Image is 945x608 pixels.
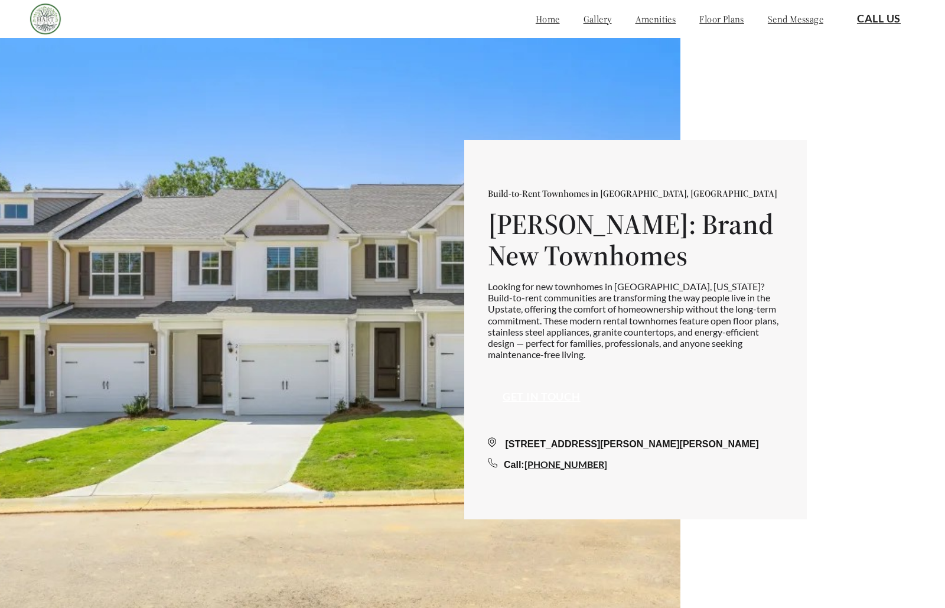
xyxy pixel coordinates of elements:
button: Call Us [842,5,915,32]
span: Call: [504,460,524,470]
h1: [PERSON_NAME]: Brand New Townhomes [488,209,783,271]
a: Call Us [857,12,901,25]
a: amenities [636,13,676,25]
a: floor plans [699,13,744,25]
img: Company logo [30,3,61,35]
p: Build-to-Rent Townhomes in [GEOGRAPHIC_DATA], [GEOGRAPHIC_DATA] [488,187,783,199]
p: Looking for new townhomes in [GEOGRAPHIC_DATA], [US_STATE]? Build-to-rent communities are transfo... [488,281,783,360]
a: home [536,13,560,25]
div: [STREET_ADDRESS][PERSON_NAME][PERSON_NAME] [488,437,783,451]
button: Get in touch [488,383,595,411]
a: [PHONE_NUMBER] [524,459,607,470]
a: send message [768,13,823,25]
a: Get in touch [503,391,581,404]
a: gallery [584,13,612,25]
